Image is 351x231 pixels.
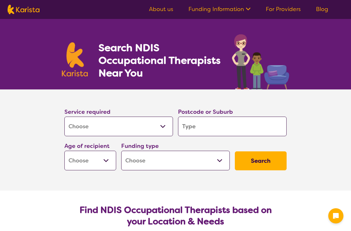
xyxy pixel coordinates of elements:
h1: Search NDIS Occupational Therapists Near You [98,41,221,79]
button: Search [235,151,287,170]
a: Blog [316,5,328,13]
a: About us [149,5,173,13]
h2: Find NDIS Occupational Therapists based on your Location & Needs [69,204,282,227]
label: Service required [64,108,110,116]
label: Funding type [121,142,159,150]
label: Age of recipient [64,142,110,150]
img: occupational-therapy [232,34,289,89]
img: Karista logo [62,42,88,76]
a: Funding Information [188,5,251,13]
img: Karista logo [8,5,39,14]
a: For Providers [266,5,301,13]
label: Postcode or Suburb [178,108,233,116]
input: Type [178,117,287,136]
